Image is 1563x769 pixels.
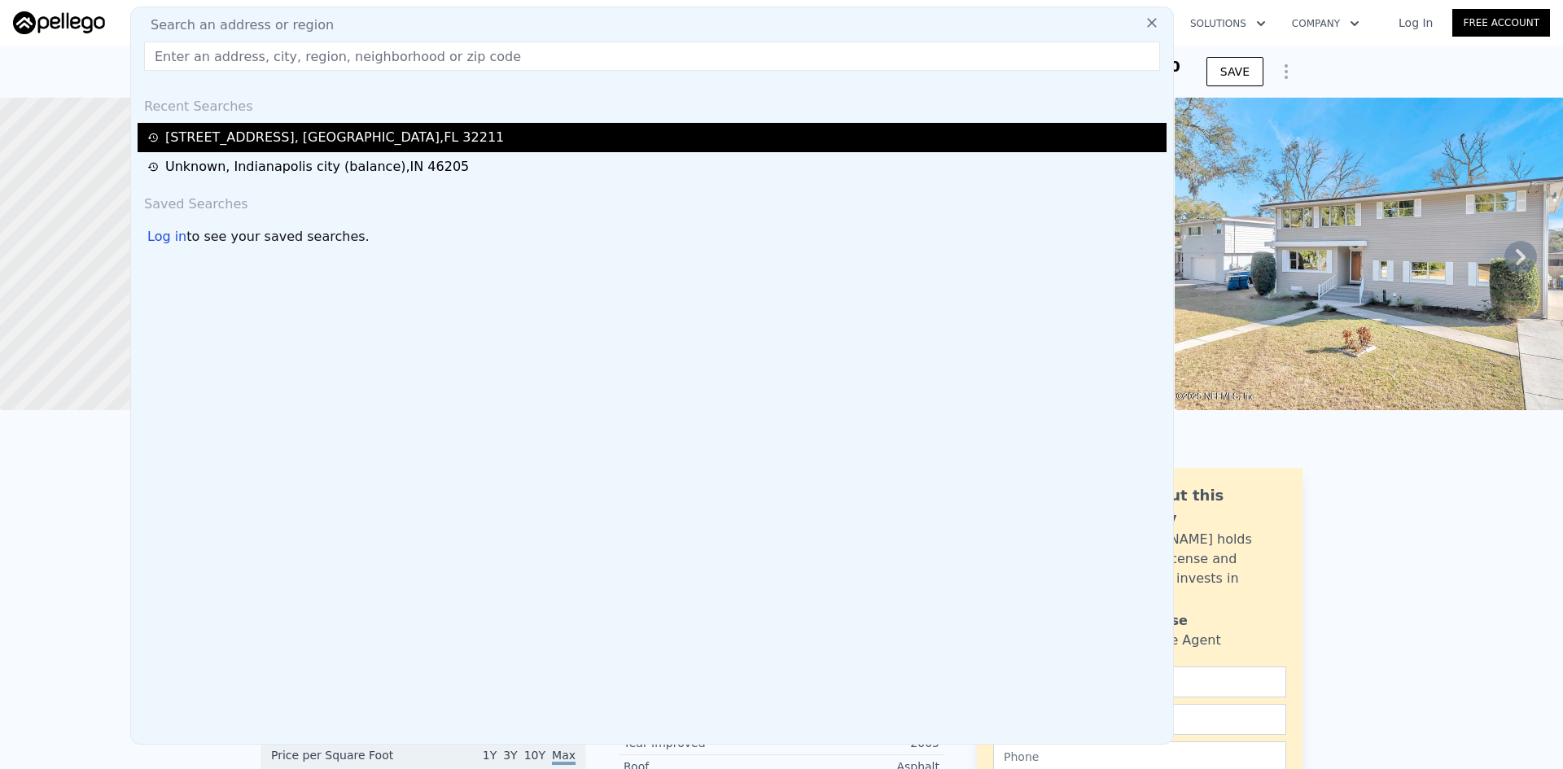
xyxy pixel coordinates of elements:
a: [STREET_ADDRESS], [GEOGRAPHIC_DATA],FL 32211 [147,128,1162,147]
div: Violet Rose [1105,611,1188,631]
a: Free Account [1452,9,1550,37]
button: Company [1279,9,1373,38]
span: to see your saved searches. [186,227,369,247]
a: Log In [1379,15,1452,31]
div: Saved Searches [138,181,1167,221]
a: Unknown, Indianapolis city (balance),IN 46205 [147,157,1162,177]
div: Recent Searches [138,84,1167,123]
span: 10Y [524,749,545,762]
div: Log in [147,227,186,247]
span: Max [552,749,576,765]
input: Enter an address, city, region, neighborhood or zip code [144,42,1160,71]
div: [STREET_ADDRESS] , [GEOGRAPHIC_DATA] , FL 32211 [165,128,504,147]
img: Pellego [13,11,105,34]
button: Solutions [1177,9,1279,38]
span: Search an address or region [138,15,334,35]
span: 1Y [483,749,497,762]
div: Unknown , Indianapolis city (balance) , IN 46205 [165,157,469,177]
div: [PERSON_NAME] holds a broker license and personally invests in this area [1105,530,1286,608]
button: Show Options [1270,55,1302,88]
div: Ask about this property [1105,484,1286,530]
span: 3Y [503,749,517,762]
button: SAVE [1206,57,1263,86]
